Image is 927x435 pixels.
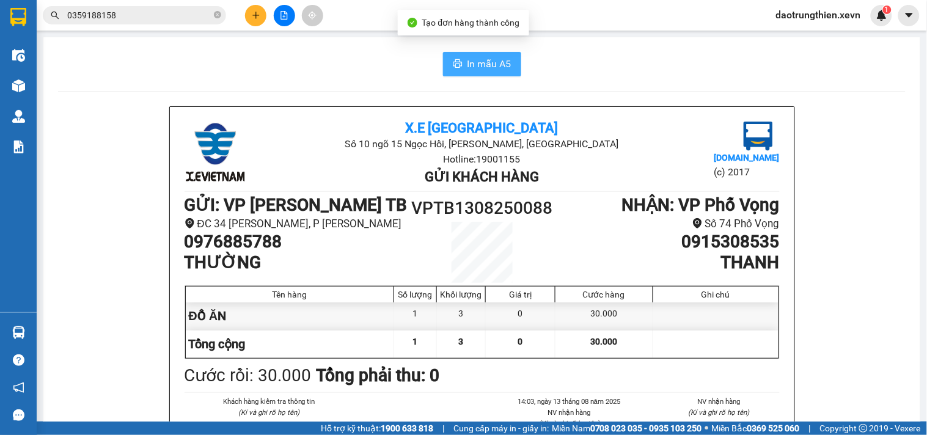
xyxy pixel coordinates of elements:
span: 1 [413,337,418,346]
div: ĐỒ ĂN [186,302,395,330]
h1: THƯỜNG [185,252,408,273]
div: Tên hàng [189,290,391,299]
h1: THANH [556,252,779,273]
span: In mẫu A5 [467,56,511,71]
b: Tổng phải thu: 0 [317,365,440,386]
span: 0 [518,337,523,346]
sup: 1 [883,5,892,14]
li: Khách hàng kiểm tra thông tin [209,396,330,407]
span: aim [308,11,317,20]
span: | [809,422,811,435]
li: Số 74 Phố Vọng [556,216,779,232]
img: icon-new-feature [876,10,887,21]
i: (Kí và ghi rõ họ tên) [538,419,599,428]
div: Ghi chú [656,290,775,299]
span: environment [692,218,703,228]
span: Tạo đơn hàng thành công [422,18,520,27]
b: X.E [GEOGRAPHIC_DATA] [405,120,558,136]
span: 3 [459,337,464,346]
span: Miền Bắc [712,422,800,435]
i: (Kí và ghi rõ họ tên) [689,408,750,417]
li: Số 10 ngõ 15 Ngọc Hồi, [PERSON_NAME], [GEOGRAPHIC_DATA] [114,30,511,45]
span: caret-down [904,10,915,21]
li: NV nhận hàng [509,407,630,418]
button: plus [245,5,266,26]
input: Tìm tên, số ĐT hoặc mã đơn [67,9,211,22]
img: logo.jpg [744,122,773,151]
img: logo-vxr [10,8,26,26]
img: solution-icon [12,141,25,153]
img: warehouse-icon [12,326,25,339]
span: daotrungthien.xevn [766,7,871,23]
li: Hotline: 19001155 [114,45,511,60]
div: Giá trị [489,290,552,299]
span: copyright [859,424,868,433]
span: Cung cấp máy in - giấy in: [453,422,549,435]
span: close-circle [214,11,221,18]
button: printerIn mẫu A5 [443,52,521,76]
h1: VPTB1308250088 [408,195,557,222]
h1: 0915308535 [556,232,779,252]
img: logo.jpg [15,15,76,76]
span: question-circle [13,354,24,366]
div: Khối lượng [440,290,482,299]
b: [DOMAIN_NAME] [714,153,779,163]
span: file-add [280,11,288,20]
strong: 0369 525 060 [747,423,800,433]
div: Cước hàng [559,290,649,299]
span: environment [185,218,195,228]
span: ⚪️ [705,426,709,431]
div: 30.000 [555,302,653,330]
i: (Kí và ghi rõ họ tên) [238,408,299,417]
div: 3 [437,302,486,330]
img: warehouse-icon [12,49,25,62]
b: NHẬN : VP Phố Vọng [622,195,780,215]
span: Miền Nam [552,422,702,435]
span: search [51,11,59,20]
li: Hotline: 19001155 [284,152,680,167]
span: Hỗ trợ kỹ thuật: [321,422,433,435]
img: warehouse-icon [12,79,25,92]
div: Số lượng [397,290,433,299]
span: 30.000 [590,337,617,346]
span: plus [252,11,260,20]
b: GỬI : VP [PERSON_NAME] TB [185,195,408,215]
span: notification [13,382,24,393]
div: 1 [394,302,437,330]
li: (c) 2017 [714,164,779,180]
li: NV nhận hàng [659,396,780,407]
span: Tổng cộng [189,337,246,351]
img: logo.jpg [185,122,246,183]
button: file-add [274,5,295,26]
li: ĐC 34 [PERSON_NAME], P [PERSON_NAME] [185,216,408,232]
b: GỬI : VP [PERSON_NAME] TB [15,89,238,109]
span: 1 [885,5,889,14]
h1: 0976885788 [185,232,408,252]
span: | [442,422,444,435]
strong: 0708 023 035 - 0935 103 250 [590,423,702,433]
button: aim [302,5,323,26]
strong: 1900 633 818 [381,423,433,433]
b: Gửi khách hàng [425,169,539,185]
div: Cước rồi : 30.000 [185,362,312,389]
span: check-circle [408,18,417,27]
li: Số 10 ngõ 15 Ngọc Hồi, [PERSON_NAME], [GEOGRAPHIC_DATA] [284,136,680,152]
span: close-circle [214,10,221,21]
button: caret-down [898,5,920,26]
li: 14:03, ngày 13 tháng 08 năm 2025 [509,396,630,407]
span: message [13,409,24,421]
div: 0 [486,302,555,330]
span: printer [453,59,463,70]
img: warehouse-icon [12,110,25,123]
